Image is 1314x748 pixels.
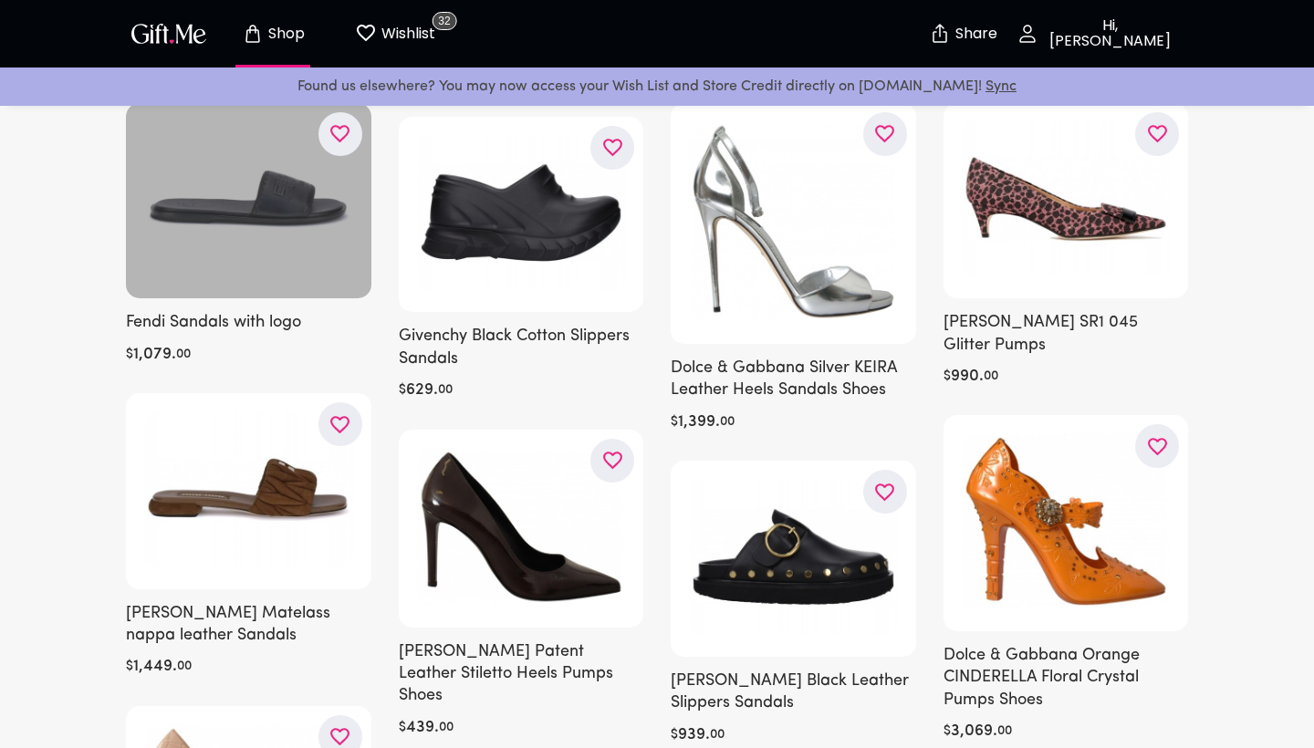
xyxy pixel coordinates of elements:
h6: 439 . [406,717,439,739]
h6: Dolce & Gabbana Silver KEIRA Leather Heels Sandals Shoes [671,358,916,402]
img: Dolce & Gabbana Silver KEIRA Leather Heels Sandals Shoes [689,121,898,322]
h6: 1,449 . [133,656,177,678]
img: Sofia Brown Patent Leather Stiletto Heels Pumps Shoes [417,448,626,606]
h6: 00 [720,411,735,433]
p: Wishlist [377,22,435,46]
h6: 00 [710,724,725,746]
img: secure [929,23,951,45]
h6: $ [944,721,951,743]
h6: Fendi Sandals with logo [126,312,371,334]
h6: $ [399,379,406,401]
p: Shop [264,26,305,42]
button: Hi, [PERSON_NAME] [1006,5,1188,63]
img: Isabel Marant Black Leather Slippers Sandals [689,479,898,635]
h6: 00 [997,721,1012,743]
img: Sergio Rossi SR1 045 Glitter Pumps [962,121,1171,277]
span: 32 [432,12,456,30]
button: Store page [223,5,323,63]
h6: $ [671,411,678,433]
h6: 00 [177,656,192,678]
h6: 00 [176,344,191,366]
img: Miu Miu Matelass nappa leather Sandals [144,411,353,567]
button: Wishlist page [345,5,445,63]
p: Hi, [PERSON_NAME] [1038,18,1177,49]
img: GiftMe Logo [128,20,210,47]
h6: Givenchy Black Cotton Slippers Sandals [399,326,644,370]
h6: Dolce & Gabbana Orange CINDERELLA Floral Crystal Pumps Shoes [944,645,1189,712]
img: Dolce & Gabbana Orange CINDERELLA Floral Crystal Pumps Shoes [962,433,1171,608]
h6: 3,069 . [951,721,997,743]
h6: 00 [438,379,453,401]
h6: $ [126,344,133,366]
h6: 939 . [678,724,710,746]
h6: [PERSON_NAME] Matelass nappa leather Sandals [126,603,371,648]
h6: $ [126,656,133,678]
p: Found us elsewhere? You may now access your Wish List and Store Credit directly on [DOMAIN_NAME]! [15,75,1299,99]
h6: [PERSON_NAME] SR1 045 Glitter Pumps [944,312,1189,357]
h6: $ [399,717,406,739]
h6: 629 . [406,379,438,401]
a: Sync [985,79,1017,94]
h6: [PERSON_NAME] Patent Leather Stiletto Heels Pumps Shoes [399,641,644,708]
h6: 00 [439,717,454,739]
h6: 1,079 . [133,344,176,366]
h6: 990 . [951,366,984,388]
img: Givenchy Black Cotton Slippers Sandals [417,135,626,291]
h6: $ [671,724,678,746]
button: GiftMe Logo [126,23,212,45]
h6: $ [944,366,951,388]
h6: 00 [984,366,998,388]
h6: [PERSON_NAME] Black Leather Slippers Sandals [671,670,916,715]
p: Share [951,26,997,42]
h6: 1,399 . [678,411,720,433]
button: Share [931,2,995,66]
